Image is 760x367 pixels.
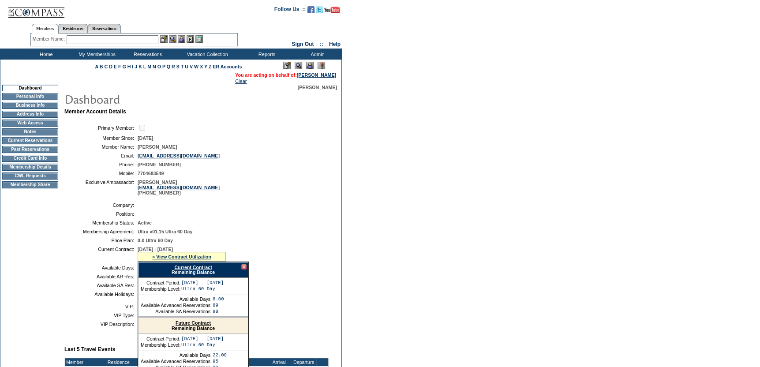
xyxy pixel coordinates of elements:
[181,64,184,69] a: T
[2,120,58,127] td: Web Access
[2,172,58,180] td: CWL Requests
[292,41,314,47] a: Sign Out
[68,265,134,270] td: Available Days:
[204,64,207,69] a: Y
[138,153,220,158] a: [EMAIL_ADDRESS][DOMAIN_NAME]
[209,64,212,69] a: Z
[141,303,212,308] td: Available Advanced Reservations:
[187,35,194,43] img: Reservations
[68,202,134,208] td: Company:
[298,85,337,90] span: [PERSON_NAME]
[68,220,134,225] td: Membership Status:
[2,146,58,153] td: Past Reservations
[152,254,211,259] a: » View Contract Utilization
[141,336,180,341] td: Contract Period:
[157,64,161,69] a: O
[33,35,67,43] div: Member Name:
[68,135,134,141] td: Member Since:
[213,303,224,308] td: 89
[139,318,248,334] div: Remaining Balance
[138,180,220,195] span: [PERSON_NAME] [PHONE_NUMBER]
[174,265,212,270] a: Current Contract
[2,85,58,91] td: Dashboard
[147,64,151,69] a: M
[153,64,156,69] a: N
[200,64,203,69] a: X
[68,283,134,288] td: Available SA Res:
[2,155,58,162] td: Credit Card Info
[138,171,164,176] span: 7704683549
[68,313,134,318] td: VIP Type:
[195,35,203,43] img: b_calculator.gif
[213,352,227,358] td: 22.00
[172,64,175,69] a: R
[181,336,224,341] td: [DATE] - [DATE]
[178,35,185,43] img: Impersonate
[68,124,134,132] td: Primary Member:
[68,171,134,176] td: Mobile:
[68,229,134,234] td: Membership Agreement:
[181,280,224,285] td: [DATE] - [DATE]
[235,79,247,84] a: Clear
[138,238,173,243] span: 0-0 Ultra 60 Day
[64,109,126,115] b: Member Account Details
[68,247,134,262] td: Current Contract:
[167,64,170,69] a: Q
[160,35,168,43] img: b_edit.gif
[121,49,172,60] td: Reservations
[68,211,134,217] td: Position:
[141,352,212,358] td: Available Days:
[324,9,340,14] a: Subscribe to our YouTube Channel
[307,9,314,14] a: Become our fan on Facebook
[88,24,121,33] a: Reservations
[320,41,323,47] span: ::
[316,6,323,13] img: Follow us on Twitter
[295,62,302,69] img: View Mode
[240,49,291,60] td: Reports
[213,309,224,314] td: 98
[138,135,153,141] span: [DATE]
[138,162,181,167] span: [PHONE_NUMBER]
[141,342,180,348] td: Membership Level:
[297,72,336,78] a: [PERSON_NAME]
[176,64,180,69] a: S
[68,322,134,327] td: VIP Description:
[71,49,121,60] td: My Memberships
[141,309,212,314] td: Available SA Reservations:
[138,185,220,190] a: [EMAIL_ADDRESS][DOMAIN_NAME]
[95,64,98,69] a: A
[132,64,133,69] a: I
[64,90,240,108] img: pgTtlDashboard.gif
[138,220,152,225] span: Active
[181,342,224,348] td: Ultra 60 Day
[267,358,292,366] td: Arrival
[316,9,323,14] a: Follow us on Twitter
[213,296,224,302] td: 8.00
[109,64,112,69] a: D
[68,153,134,158] td: Email:
[127,64,131,69] a: H
[329,41,341,47] a: Help
[2,93,58,100] td: Personal Info
[2,102,58,109] td: Business Info
[104,64,108,69] a: C
[2,128,58,135] td: Notes
[213,64,242,69] a: ER Accounts
[190,64,193,69] a: V
[106,358,237,366] td: Residence
[68,162,134,167] td: Phone:
[68,304,134,309] td: VIP:
[68,180,134,195] td: Exclusive Ambassador:
[213,359,227,364] td: 95
[324,7,340,13] img: Subscribe to our YouTube Channel
[135,64,137,69] a: J
[181,286,224,292] td: Ultra 60 Day
[118,64,121,69] a: F
[283,62,291,69] img: Edit Mode
[141,296,212,302] td: Available Days:
[237,358,267,366] td: Type
[291,49,342,60] td: Admin
[64,346,115,352] b: Last 5 Travel Events
[122,64,126,69] a: G
[2,137,58,144] td: Current Reservations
